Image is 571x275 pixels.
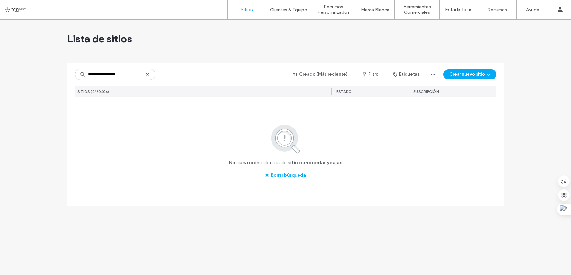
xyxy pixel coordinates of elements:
img: search.svg [262,123,309,154]
button: Borrar búsqueda [259,170,312,180]
label: Recursos Personalizados [311,4,356,15]
span: ESTADO [336,89,352,94]
label: Recursos [487,7,507,13]
label: Clientes & Equipo [270,7,307,13]
label: Marca Blanca [361,7,389,13]
span: carroceriasycajas [299,159,343,166]
button: Etiquetas [388,69,425,79]
label: Sitios [241,7,253,13]
span: SITIOS (0/60406) [77,89,109,94]
span: Ninguna coincidencia de sitio [229,159,298,166]
button: Crear nuevo sitio [443,69,496,79]
label: Herramientas Comerciales [395,4,439,15]
label: Estadísticas [445,7,473,13]
button: Creado (Más reciente) [288,69,353,79]
button: Filtro [356,69,385,79]
span: Lista de sitios [67,32,132,45]
label: Ayuda [526,7,539,13]
span: Suscripción [413,89,439,94]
